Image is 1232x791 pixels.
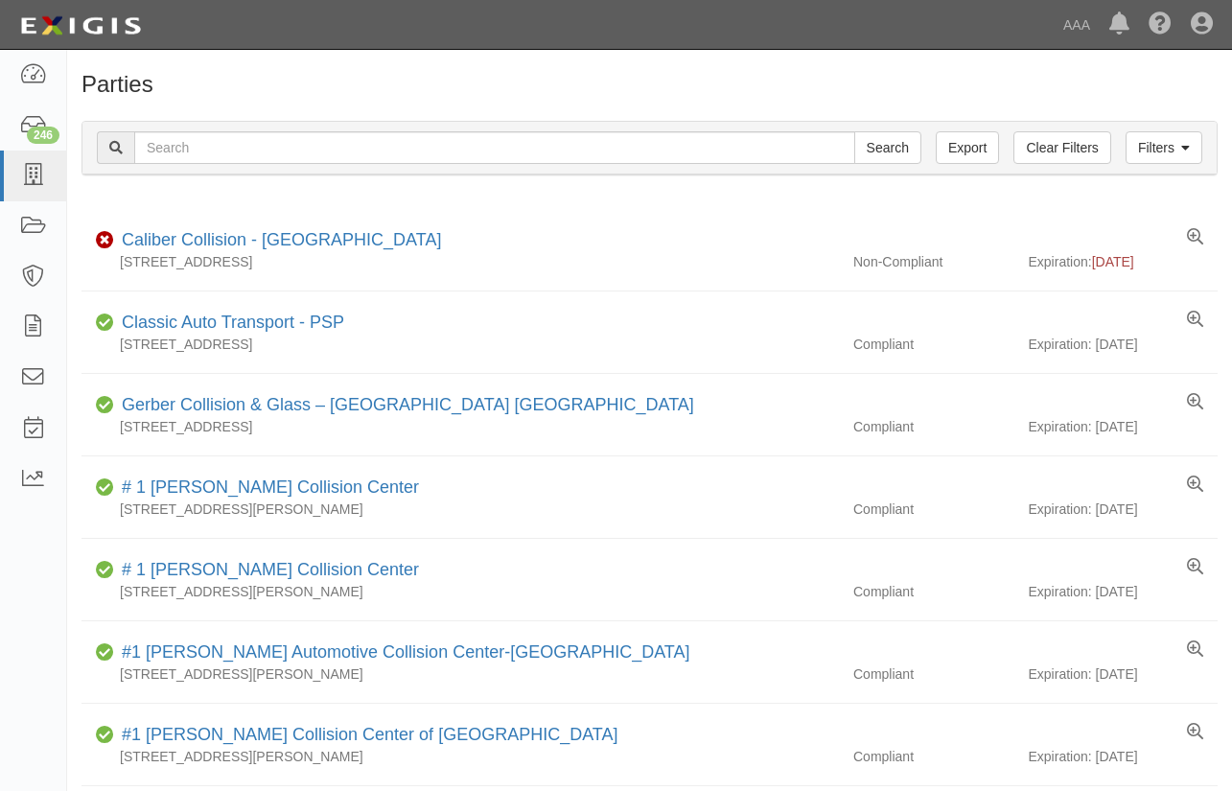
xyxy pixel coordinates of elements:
a: Classic Auto Transport - PSP [122,313,344,332]
i: Compliant [96,399,114,412]
i: Compliant [96,729,114,742]
div: [STREET_ADDRESS][PERSON_NAME] [81,500,839,519]
a: View results summary [1187,311,1203,330]
div: Classic Auto Transport - PSP [114,311,344,336]
div: Gerber Collision & Glass – Houston Brighton [114,393,694,418]
h1: Parties [81,72,1218,97]
div: [STREET_ADDRESS][PERSON_NAME] [81,582,839,601]
div: Expiration: [DATE] [1029,582,1219,601]
span: [DATE] [1092,254,1134,269]
a: #1 [PERSON_NAME] Automotive Collision Center-[GEOGRAPHIC_DATA] [122,642,690,662]
div: Caliber Collision - Gainesville [114,228,441,253]
div: Expiration: [DATE] [1029,500,1219,519]
div: Expiration: [DATE] [1029,335,1219,354]
div: Expiration: [DATE] [1029,747,1219,766]
a: View results summary [1187,640,1203,660]
div: # 1 Cochran Collision Center [114,476,419,500]
a: Caliber Collision - [GEOGRAPHIC_DATA] [122,230,441,249]
i: Compliant [96,646,114,660]
a: View results summary [1187,228,1203,247]
div: #1 Cochran Collision Center of Greensburg [114,723,618,748]
img: logo-5460c22ac91f19d4615b14bd174203de0afe785f0fc80cf4dbbc73dc1793850b.png [14,9,147,43]
a: View results summary [1187,476,1203,495]
a: View results summary [1187,723,1203,742]
div: Compliant [839,747,1029,766]
div: #1 Cochran Automotive Collision Center-Monroeville [114,640,690,665]
div: Compliant [839,582,1029,601]
a: Filters [1126,131,1202,164]
a: AAA [1054,6,1100,44]
i: Compliant [96,316,114,330]
a: # 1 [PERSON_NAME] Collision Center [122,477,419,497]
a: # 1 [PERSON_NAME] Collision Center [122,560,419,579]
i: Compliant [96,564,114,577]
a: Clear Filters [1013,131,1110,164]
div: 246 [27,127,59,144]
i: Compliant [96,481,114,495]
i: Help Center - Complianz [1149,13,1172,36]
div: Compliant [839,417,1029,436]
div: [STREET_ADDRESS] [81,335,839,354]
div: Expiration: [1029,252,1219,271]
div: [STREET_ADDRESS][PERSON_NAME] [81,664,839,684]
input: Search [854,131,921,164]
div: Compliant [839,664,1029,684]
div: [STREET_ADDRESS] [81,417,839,436]
div: Non-Compliant [839,252,1029,271]
div: # 1 Cochran Collision Center [114,558,419,583]
input: Search [134,131,855,164]
a: Export [936,131,999,164]
div: Expiration: [DATE] [1029,417,1219,436]
a: Gerber Collision & Glass – [GEOGRAPHIC_DATA] [GEOGRAPHIC_DATA] [122,395,694,414]
div: Compliant [839,500,1029,519]
a: #1 [PERSON_NAME] Collision Center of [GEOGRAPHIC_DATA] [122,725,618,744]
div: [STREET_ADDRESS] [81,252,839,271]
div: Expiration: [DATE] [1029,664,1219,684]
i: Non-Compliant [96,234,114,247]
div: Compliant [839,335,1029,354]
a: View results summary [1187,558,1203,577]
div: [STREET_ADDRESS][PERSON_NAME] [81,747,839,766]
a: View results summary [1187,393,1203,412]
